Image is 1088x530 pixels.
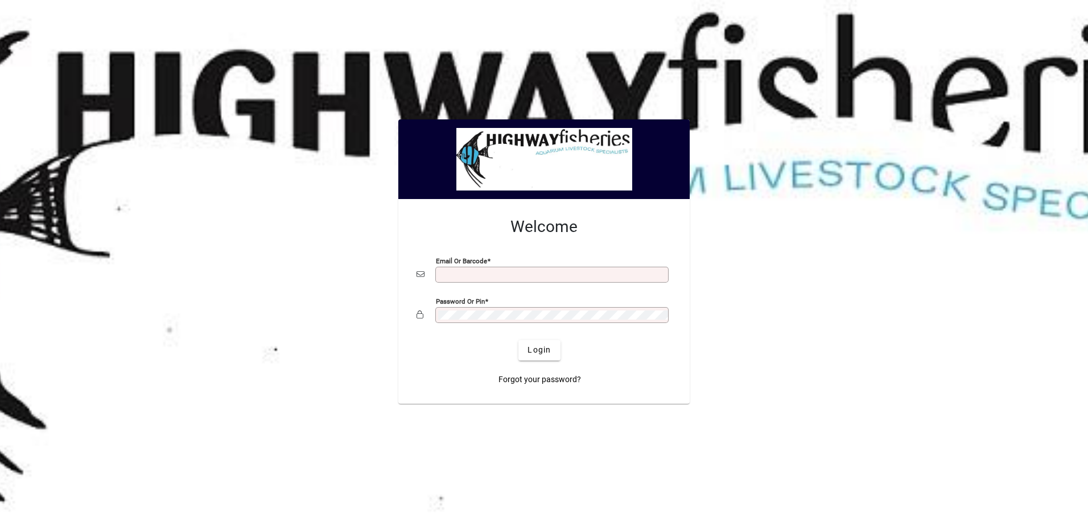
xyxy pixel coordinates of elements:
[518,340,560,361] button: Login
[436,297,485,305] mat-label: Password or Pin
[436,256,487,264] mat-label: Email or Barcode
[527,344,551,356] span: Login
[417,217,671,237] h2: Welcome
[494,370,586,390] a: Forgot your password?
[498,374,581,386] span: Forgot your password?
